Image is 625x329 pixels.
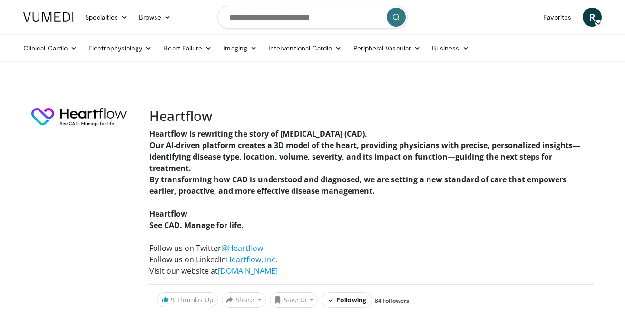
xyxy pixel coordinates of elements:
[322,292,372,308] button: Following
[426,39,475,58] a: Business
[149,174,566,196] strong: By transforming how CAD is understood and diagnosed, we are setting a new standard of care that e...
[149,220,244,230] strong: See CAD. Manage for life.
[171,295,175,304] span: 9
[217,39,263,58] a: Imaging
[218,266,278,276] a: [DOMAIN_NAME]
[149,209,187,219] strong: Heartflow
[270,292,318,308] button: Save to
[149,108,594,124] h3: Heartflow
[537,8,577,27] a: Favorites
[221,243,263,253] a: @Heartflow
[83,39,157,58] a: Electrophysiology
[157,292,218,307] a: 9 Thumbs Up
[222,292,266,308] button: Share
[263,39,348,58] a: Interventional Cardio
[79,8,133,27] a: Specialties
[157,39,217,58] a: Heart Failure
[149,129,367,139] strong: Heartflow is rewriting the story of [MEDICAL_DATA] (CAD).
[348,39,426,58] a: Peripheral Vascular
[375,297,409,305] a: 84 followers
[23,12,74,22] img: VuMedi Logo
[149,140,580,173] strong: Our AI-driven platform creates a 3D model of the heart, providing physicians with precise, person...
[133,8,177,27] a: Browse
[18,39,83,58] a: Clinical Cardio
[226,254,277,265] a: Heartflow, Inc.
[149,242,594,277] p: Follow us on Twitter Follow us on LinkedIn Visit our website at
[583,8,602,27] a: R
[217,6,408,29] input: Search topics, interventions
